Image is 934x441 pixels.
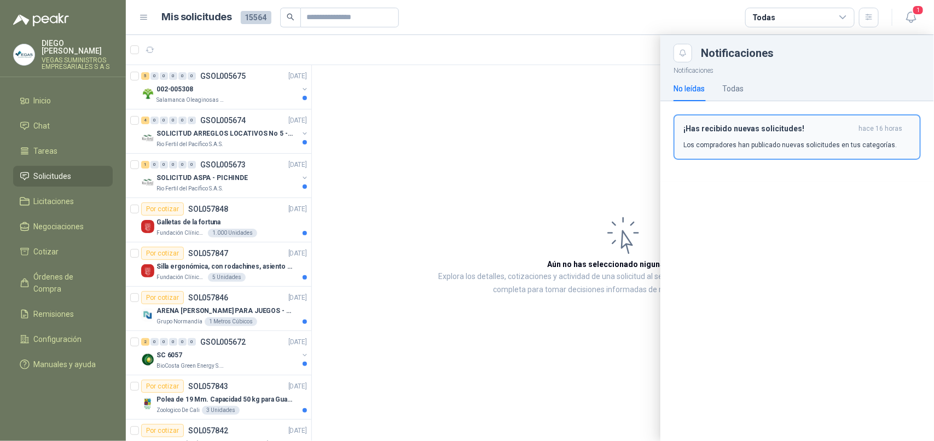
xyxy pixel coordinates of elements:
[674,114,921,160] button: ¡Has recibido nuevas solicitudes!hace 16 horas Los compradores han publicado nuevas solicitudes e...
[162,9,232,25] h1: Mis solicitudes
[901,8,921,27] button: 1
[13,191,113,212] a: Licitaciones
[34,145,58,157] span: Tareas
[13,13,69,26] img: Logo peakr
[34,246,59,258] span: Cotizar
[683,124,854,134] h3: ¡Has recibido nuevas solicitudes!
[13,266,113,299] a: Órdenes de Compra
[13,141,113,161] a: Tareas
[34,170,72,182] span: Solicitudes
[34,220,84,233] span: Negociaciones
[13,354,113,375] a: Manuales y ayuda
[34,333,82,345] span: Configuración
[42,57,113,70] p: VEGAS SUMINISTROS EMPRESARIALES S A S
[34,271,102,295] span: Órdenes de Compra
[34,195,74,207] span: Licitaciones
[34,358,96,370] span: Manuales y ayuda
[13,304,113,324] a: Remisiones
[13,115,113,136] a: Chat
[722,83,744,95] div: Todas
[660,62,934,76] p: Notificaciones
[674,83,705,95] div: No leídas
[34,95,51,107] span: Inicio
[14,44,34,65] img: Company Logo
[912,5,924,15] span: 1
[858,124,902,134] span: hace 16 horas
[674,44,692,62] button: Close
[701,48,921,59] div: Notificaciones
[42,39,113,55] p: DIEGO [PERSON_NAME]
[13,90,113,111] a: Inicio
[34,120,50,132] span: Chat
[34,308,74,320] span: Remisiones
[683,140,897,150] p: Los compradores han publicado nuevas solicitudes en tus categorías.
[13,216,113,237] a: Negociaciones
[13,329,113,350] a: Configuración
[752,11,775,24] div: Todas
[241,11,271,24] span: 15564
[13,166,113,187] a: Solicitudes
[287,13,294,21] span: search
[13,241,113,262] a: Cotizar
